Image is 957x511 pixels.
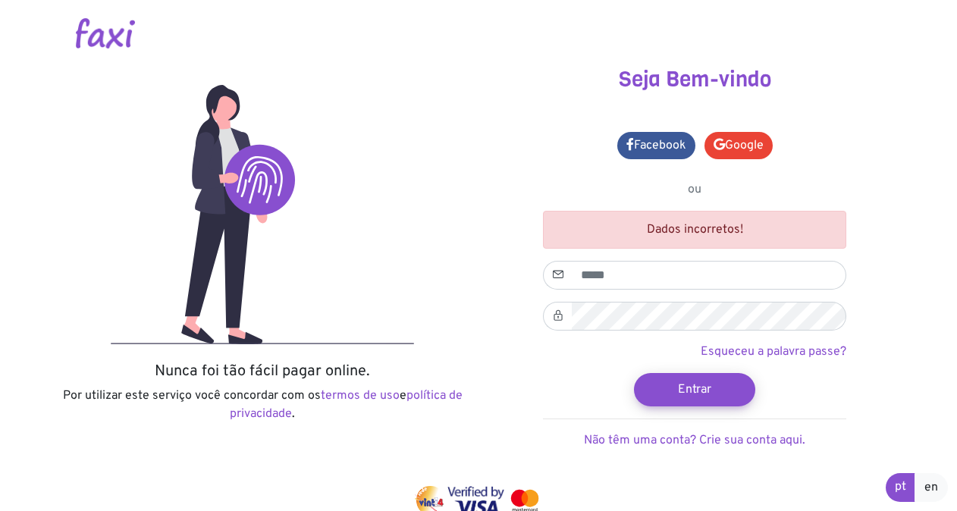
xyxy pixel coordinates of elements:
div: Dados incorretos! [543,211,846,249]
a: termos de uso [321,388,400,403]
a: Facebook [617,132,695,159]
p: ou [543,180,846,199]
a: en [915,473,948,502]
a: pt [886,473,915,502]
h5: Nunca foi tão fácil pagar online. [58,362,467,381]
a: Esqueceu a palavra passe? [701,344,846,359]
a: Google [704,132,773,159]
a: Não têm uma conta? Crie sua conta aqui. [584,433,805,448]
button: Entrar [634,373,755,406]
p: Por utilizar este serviço você concordar com os e . [58,387,467,423]
h3: Seja Bem-vindo [490,67,899,92]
